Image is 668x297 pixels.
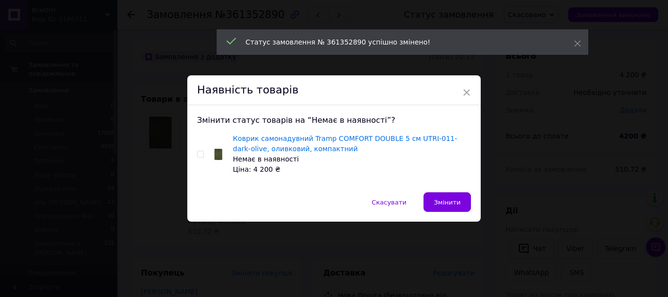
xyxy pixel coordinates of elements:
[434,199,461,206] span: Змінити
[233,164,471,175] div: Ціна: 4 200 ₴
[372,199,406,206] span: Скасувати
[233,154,471,164] div: Немає в наявності
[361,192,417,212] button: Скасувати
[462,84,471,101] span: ×
[187,75,481,105] div: Наявність товарів
[233,135,457,153] a: Коврик самонадувний Tramp COMFORT DOUBLE 5 см UTRI-011-dark-olive, оливковий, компактний
[423,192,471,212] button: Змінити
[197,115,471,126] div: Змінити статус товарів на “Немає в наявності”?
[245,37,550,47] div: Статус замовлення № 361352890 успішно змінено!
